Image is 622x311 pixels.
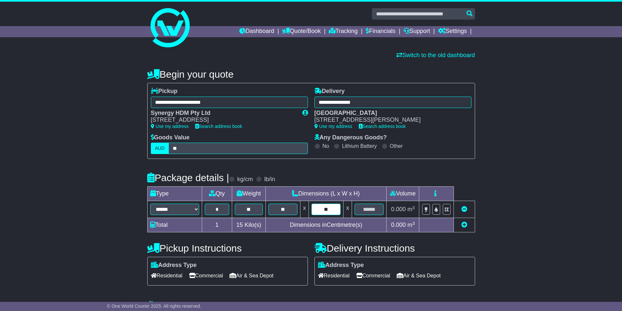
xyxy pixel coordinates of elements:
[407,222,415,228] span: m
[147,218,202,232] td: Total
[314,134,387,141] label: Any Dangerous Goods?
[151,124,189,129] a: Use my address
[230,271,274,281] span: Air & Sea Depot
[461,206,467,212] a: Remove this item
[151,271,183,281] span: Residential
[237,176,253,183] label: kg/cm
[314,124,352,129] a: Use my address
[314,117,465,124] div: [STREET_ADDRESS][PERSON_NAME]
[391,222,406,228] span: 0.000
[397,271,441,281] span: Air & Sea Depot
[236,222,243,228] span: 15
[195,124,242,129] a: Search address book
[314,110,465,117] div: [GEOGRAPHIC_DATA]
[300,201,309,218] td: x
[239,26,274,37] a: Dashboard
[151,262,197,269] label: Address Type
[342,143,377,149] label: Lithium Battery
[404,26,430,37] a: Support
[147,243,308,254] h4: Pickup Instructions
[147,300,475,311] h4: Warranty & Insurance
[396,52,475,58] a: Switch to the old dashboard
[359,124,406,129] a: Search address book
[202,218,232,232] td: 1
[147,172,229,183] h4: Package details |
[265,218,387,232] td: Dimensions in Centimetre(s)
[391,206,406,212] span: 0.000
[412,205,415,210] sup: 3
[202,187,232,201] td: Qty
[232,187,266,201] td: Weight
[189,271,223,281] span: Commercial
[265,187,387,201] td: Dimensions (L x W x H)
[264,176,275,183] label: lb/in
[323,143,329,149] label: No
[366,26,395,37] a: Financials
[407,206,415,212] span: m
[318,271,350,281] span: Residential
[314,243,475,254] h4: Delivery Instructions
[151,117,296,124] div: [STREET_ADDRESS]
[318,262,364,269] label: Address Type
[314,88,345,95] label: Delivery
[390,143,403,149] label: Other
[438,26,467,37] a: Settings
[356,271,390,281] span: Commercial
[151,143,169,154] label: AUD
[151,88,178,95] label: Pickup
[147,69,475,80] h4: Begin your quote
[412,221,415,226] sup: 3
[282,26,321,37] a: Quote/Book
[387,187,419,201] td: Volume
[461,222,467,228] a: Add new item
[329,26,358,37] a: Tracking
[147,187,202,201] td: Type
[151,110,296,117] div: Synergy HDM Pty Ltd
[151,134,190,141] label: Goods Value
[343,201,352,218] td: x
[107,303,201,309] span: © One World Courier 2025. All rights reserved.
[232,218,266,232] td: Kilo(s)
